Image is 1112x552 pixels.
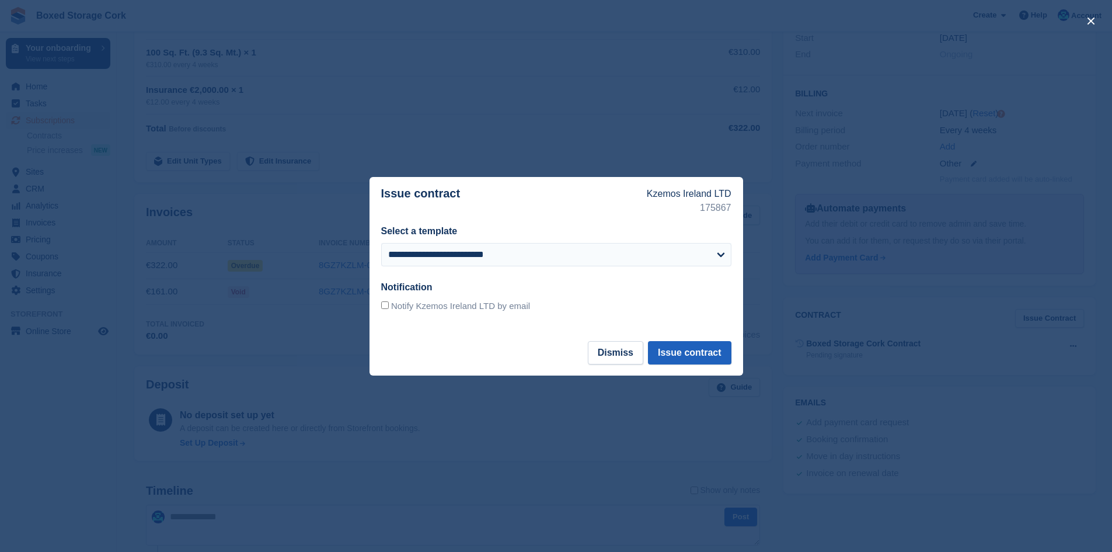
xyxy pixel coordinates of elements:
p: Kzemos Ireland LTD [647,187,731,201]
label: Notification [381,282,433,292]
span: Notify Kzemos Ireland LTD by email [391,301,530,311]
button: Issue contract [648,341,731,364]
input: Notify Kzemos Ireland LTD by email [381,301,389,309]
button: close [1082,12,1100,30]
button: Dismiss [588,341,643,364]
p: Issue contract [381,187,647,215]
p: 175867 [647,201,731,215]
label: Select a template [381,226,458,236]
